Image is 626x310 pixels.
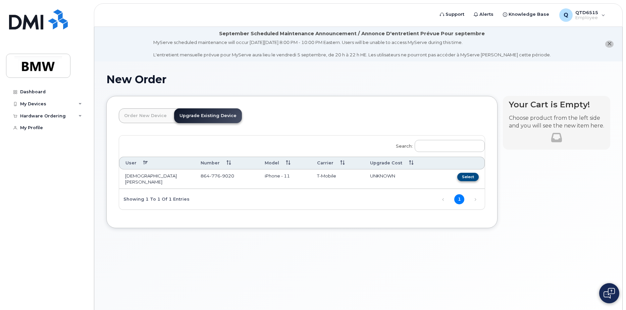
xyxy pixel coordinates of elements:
[457,173,479,181] button: Select
[153,39,551,58] div: MyServe scheduled maintenance will occur [DATE][DATE] 8:00 PM - 10:00 PM Eastern. Users will be u...
[370,173,395,178] span: UNKNOWN
[220,173,234,178] span: 9020
[311,169,364,189] td: T-Mobile
[106,73,610,85] h1: New Order
[219,30,485,37] div: September Scheduled Maintenance Announcement / Annonce D'entretient Prévue Pour septembre
[119,193,190,205] div: Showing 1 to 1 of 1 entries
[259,169,311,189] td: iPhone - 11
[201,173,234,178] span: 864
[174,108,242,123] a: Upgrade Existing Device
[604,288,615,299] img: Open chat
[605,41,614,48] button: close notification
[438,194,448,204] a: Previous
[195,157,259,169] th: Number: activate to sort column ascending
[415,140,485,152] input: Search:
[392,136,485,154] label: Search:
[210,173,220,178] span: 776
[119,157,195,169] th: User: activate to sort column descending
[364,157,438,169] th: Upgrade Cost: activate to sort column ascending
[119,169,195,189] td: [DEMOGRAPHIC_DATA][PERSON_NAME]
[119,108,172,123] a: Order New Device
[454,194,464,204] a: 1
[259,157,311,169] th: Model: activate to sort column ascending
[509,100,604,109] h4: Your Cart is Empty!
[311,157,364,169] th: Carrier: activate to sort column ascending
[509,114,604,130] p: Choose product from the left side and you will see the new item here.
[470,194,480,204] a: Next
